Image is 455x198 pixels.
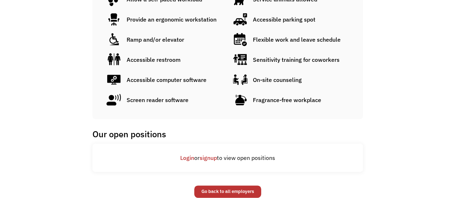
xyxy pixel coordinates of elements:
div: Fragrance-free workplace [253,96,321,104]
div: Provide an ergonomic workstation [127,15,217,24]
div: On-site counseling [253,75,302,84]
a: Login [180,154,194,161]
div: Accessible restroom [127,55,181,64]
div: Flexible work and leave schedule [253,35,341,44]
a: signup [200,154,217,161]
a: Go back to all employers [194,185,261,198]
div: Ramp and/or elevator [127,35,184,44]
div: Accessible parking spot [253,15,315,24]
div: Screen reader software [127,96,188,104]
h1: Our open positions [92,129,360,139]
div: Accessible computer software [127,75,206,84]
div: or to view open positions [92,153,363,162]
div: Sensitivity training for coworkers [253,55,340,64]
